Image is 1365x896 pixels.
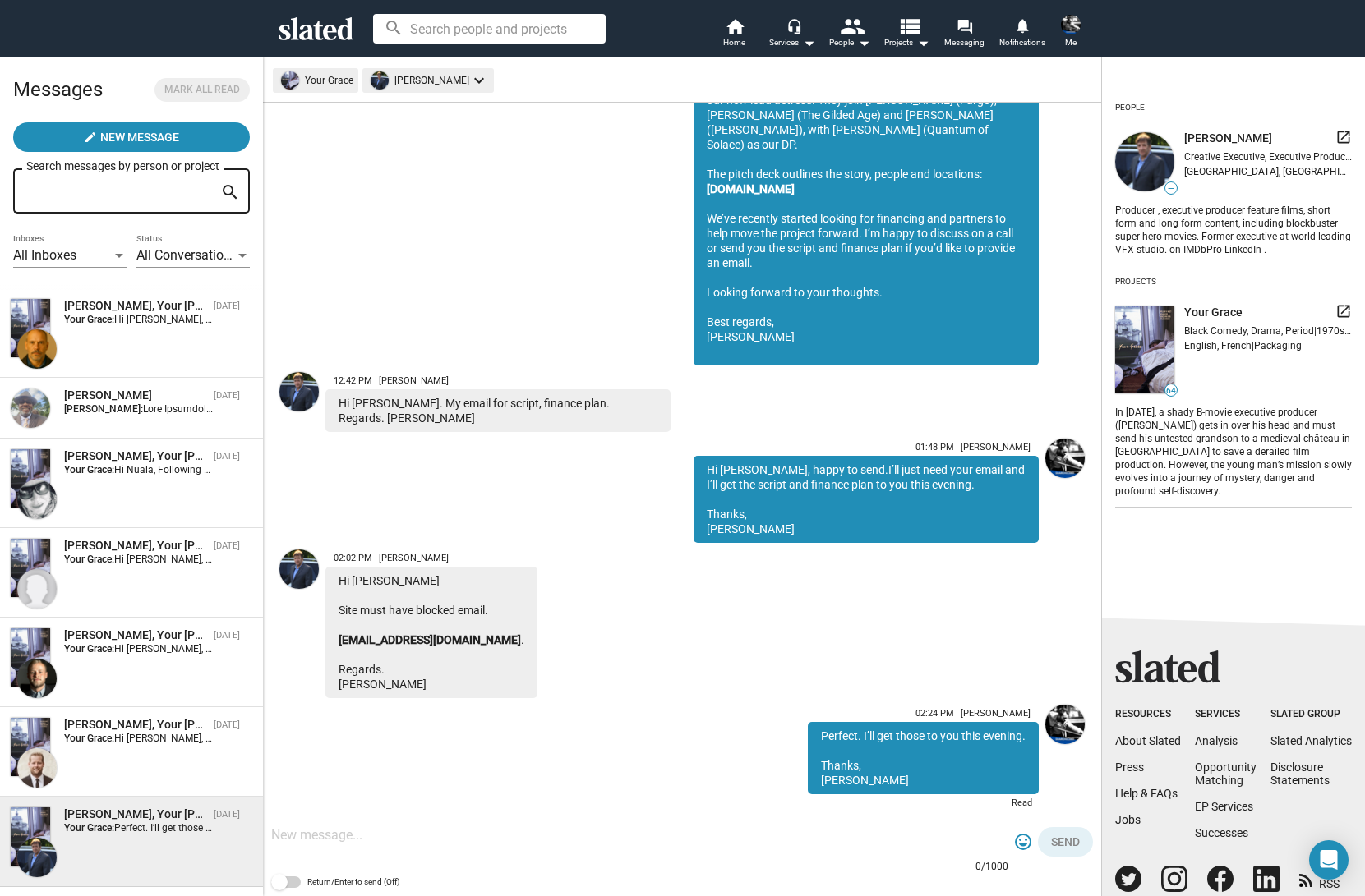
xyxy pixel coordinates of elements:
[114,822,406,834] span: Perfect. I’ll get those to you this evening. Thanks, [PERSON_NAME]
[878,16,936,53] button: Projects
[339,633,521,646] a: [EMAIL_ADDRESS][DOMAIN_NAME]
[1115,813,1141,826] a: Jobs
[1065,33,1077,53] span: Me
[214,301,240,311] time: [DATE]
[1184,340,1252,352] span: English, French
[1270,708,1352,721] div: Slated Group
[707,182,795,195] a: [DOMAIN_NAME]
[1115,201,1352,257] div: Producer , executive producer feature films, short form and long form content, including blockbus...
[799,33,819,53] mat-icon: arrow_drop_down
[373,14,606,44] input: Search people and projects
[1165,184,1177,193] span: —
[1335,129,1352,145] mat-icon: launch
[1314,325,1317,337] span: |
[64,388,207,403] div: Raquib Hakiem Abduallah
[1270,760,1330,787] a: DisclosureStatements
[64,643,114,655] strong: Your Grace:
[763,16,821,53] button: Services
[1042,435,1088,546] a: Sean Skelton
[11,539,50,597] img: Your Grace
[279,549,319,589] img: Ken mandeville
[13,70,103,109] h2: Messages
[1254,340,1302,352] span: Packaging
[136,247,237,263] span: All Conversations
[1195,800,1253,813] a: EP Services
[1184,166,1352,177] div: [GEOGRAPHIC_DATA], [GEOGRAPHIC_DATA]
[1195,734,1238,747] a: Analysis
[11,628,50,687] img: Your Grace
[1195,708,1257,721] div: Services
[334,375,372,386] span: 12:42 PM
[961,442,1031,453] span: [PERSON_NAME]
[64,627,207,643] div: Andrew Ferguson, Your Grace
[362,68,494,93] mat-chip: [PERSON_NAME]
[961,708,1031,719] span: [PERSON_NAME]
[1115,403,1352,499] div: In [DATE], a shady B-movie executive producer ([PERSON_NAME]) gets in over his head and must send...
[214,630,240,641] time: [DATE]
[307,872,399,892] span: Return/Enter to send (Off)
[1014,17,1030,33] mat-icon: notifications
[17,659,57,698] img: Andrew Ferguson
[936,16,994,53] a: Messaging
[64,822,114,834] strong: Your Grace:
[1115,734,1181,747] a: About Slated
[839,14,863,38] mat-icon: people
[1184,151,1352,163] div: Creative Executive, Executive Producer, Producer, Studio Executive, Visual Effects Producer
[786,18,801,33] mat-icon: headset_mic
[371,71,389,90] img: undefined
[994,16,1051,53] a: Notifications
[1013,832,1033,852] mat-icon: tag_faces
[279,372,319,411] img: Ken mandeville
[1051,827,1080,857] span: Send
[11,807,50,866] img: Your Grace
[1115,306,1174,394] img: undefined
[325,567,537,698] div: Hi [PERSON_NAME] Site must have blocked email. . Regards. [PERSON_NAME]
[884,33,929,53] span: Projects
[1252,340,1254,352] span: |
[723,33,745,53] span: Home
[694,12,1039,365] div: Hi [PERSON_NAME], Thanks for your interest in Your Grace. Things are progressing nicely. We’re st...
[1115,787,1178,800] a: Help & FAQs
[214,809,240,820] time: [DATE]
[64,464,114,476] strong: Your Grace:
[469,71,489,90] mat-icon: keyboard_arrow_down
[84,131,97,144] mat-icon: create
[379,553,449,563] span: [PERSON_NAME]
[694,456,1039,543] div: Hi [PERSON_NAME], happy to send.I’ll just need your email and I’ll get the script and finance pla...
[164,81,240,99] span: Mark all read
[821,16,878,53] button: People
[64,538,207,554] div: Stu Pollok, Your Grace
[64,448,207,464] div: Nuala Quinn-Barton, Your Grace
[897,14,920,38] mat-icon: view_list
[64,403,143,415] strong: [PERSON_NAME]:
[11,718,50,776] img: Your Grace
[915,708,954,719] span: 02:24 PM
[114,643,682,655] span: Hi [PERSON_NAME], Just following up. I sent you the script about 6 weeks back. Any chance to read...
[11,388,50,428] img: Raquib Hakiem Abduallah
[1038,827,1093,857] button: Send
[13,247,76,263] span: All Inboxes
[1061,15,1081,34] img: Sean Skelton
[975,861,1008,874] mat-hint: 0/1000
[944,33,985,53] span: Messaging
[999,33,1045,53] span: Notifications
[808,722,1039,794] div: Perfect. I’ll get those to you this evening. Thanks, [PERSON_NAME]
[1195,760,1257,787] a: OpportunityMatching
[808,794,1039,815] div: Read
[706,16,763,53] a: Home
[1115,96,1145,119] div: People
[1184,325,1314,337] span: Black Comedy, Drama, Period
[334,553,372,563] span: 02:02 PM
[1184,131,1272,146] span: [PERSON_NAME]
[725,16,745,36] mat-icon: home
[1270,734,1352,747] a: Slated Analytics
[214,390,240,401] time: [DATE]
[214,719,240,730] time: [DATE]
[769,33,815,53] div: Services
[276,546,322,701] a: Ken mandeville
[220,180,240,205] mat-icon: search
[1299,866,1340,892] a: RSS
[1042,701,1088,818] a: Sean Skelton
[64,298,207,314] div: Patrick di Santo, Your Grace
[114,464,504,476] span: Hi Nuala, Following up again. Any chance to read Your Grace? Thanks, [PERSON_NAME]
